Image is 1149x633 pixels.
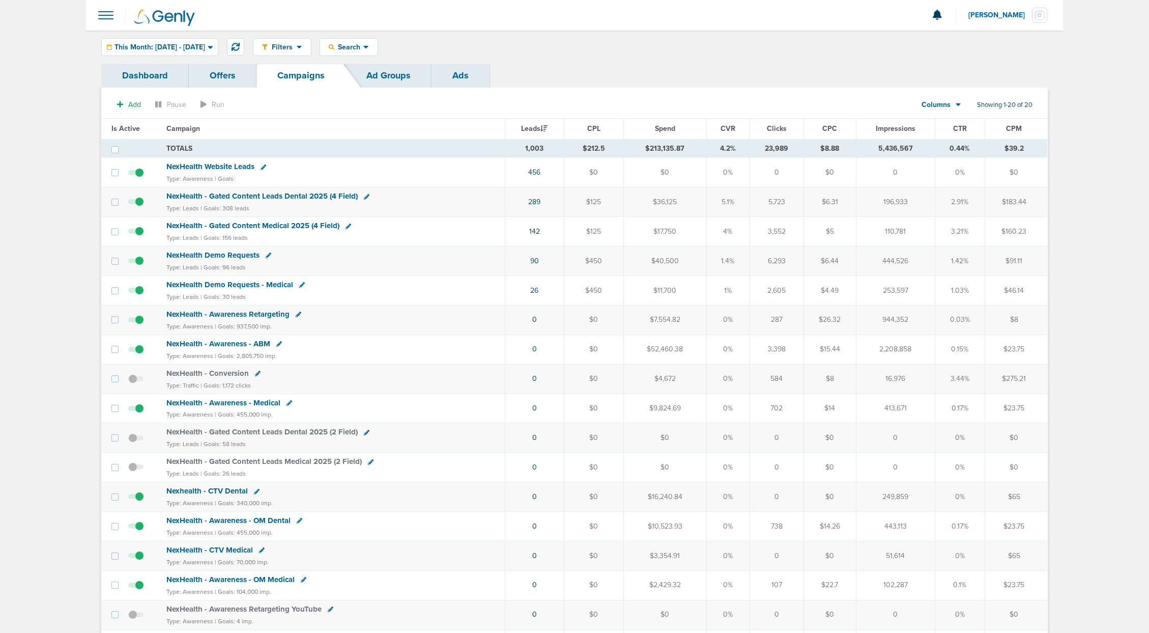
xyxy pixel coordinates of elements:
span: NexHealth - Gated Content Leads Dental 2025 (2 Field) [166,427,358,436]
td: $4.49 [804,276,856,305]
td: $0 [564,335,624,364]
td: 249,859 [856,482,935,512]
img: Genly [134,10,195,26]
td: $23.75 [985,335,1047,364]
td: 3,552 [750,217,804,246]
span: Showing 1-20 of 20 [977,101,1032,109]
span: NexHealth Website Leads [166,162,254,171]
td: 0% [935,600,985,629]
td: 0% [706,423,749,453]
td: $26.32 [804,305,856,335]
td: $0 [564,158,624,187]
small: | Goals: 70,000 imp. [215,559,269,566]
td: $0 [624,423,707,453]
td: $39.2 [985,139,1047,158]
small: | Goals: 4 imp. [215,618,253,625]
td: 2,208,858 [856,335,935,364]
td: $275.21 [985,364,1047,394]
span: Is Active [111,124,140,133]
a: 456 [528,168,540,177]
small: | Goals: [215,175,235,182]
td: $6.31 [804,187,856,217]
td: 253,597 [856,276,935,305]
td: $0 [804,158,856,187]
td: TOTALS [160,139,505,158]
td: 444,526 [856,246,935,276]
td: 0% [706,600,749,629]
td: 0.44% [935,139,985,158]
a: 0 [532,610,537,619]
small: | Goals: 1,172 clicks [200,382,251,389]
td: 0% [706,541,749,570]
small: Type: Awareness [166,559,213,566]
span: NexHealth - CTV Medical [166,545,253,555]
span: CPC [822,124,837,133]
span: Spend [655,124,675,133]
td: 3,398 [750,335,804,364]
td: 5,723 [750,187,804,217]
td: 0% [935,541,985,570]
td: $0 [564,394,624,423]
td: 5,436,567 [856,139,935,158]
a: 0 [532,433,537,442]
td: $0 [804,423,856,453]
td: 1.42% [935,246,985,276]
a: 0 [532,374,537,383]
td: 0 [750,158,804,187]
td: 6,293 [750,246,804,276]
td: 16,976 [856,364,935,394]
a: 289 [528,198,540,206]
td: 0 [856,453,935,482]
td: $0 [624,600,707,629]
span: This Month: [DATE] - [DATE] [114,44,205,51]
small: | Goals: 156 leads [200,234,248,241]
span: NexHealth Demo Requests - Medical [166,280,293,289]
td: $52,460.38 [624,335,707,364]
td: $183.44 [985,187,1047,217]
td: $65 [985,482,1047,512]
td: $0 [985,600,1047,629]
td: 102,287 [856,570,935,600]
td: 5.1% [706,187,749,217]
small: Type: Leads [166,234,199,241]
a: 26 [530,286,538,295]
td: 0% [935,423,985,453]
td: $8 [985,305,1047,335]
td: 0% [706,512,749,541]
td: $0 [564,453,624,482]
td: $23.75 [985,394,1047,423]
td: 0 [750,453,804,482]
td: 23,989 [750,139,804,158]
td: $160.23 [985,217,1047,246]
td: 1,003 [505,139,564,158]
td: $0 [985,158,1047,187]
td: $0 [804,482,856,512]
small: Type: Awareness [166,618,213,625]
a: 0 [532,404,537,412]
td: 51,614 [856,541,935,570]
a: 0 [532,581,537,589]
td: 0.1% [935,570,985,600]
td: $15.44 [804,335,856,364]
td: $11,700 [624,276,707,305]
td: 0 [856,600,935,629]
td: $0 [564,482,624,512]
td: 0% [935,482,985,512]
td: $10,523.93 [624,512,707,541]
td: 702 [750,394,804,423]
td: $8.88 [804,139,856,158]
small: | Goals: 30 leads [200,293,246,300]
td: 107 [750,570,804,600]
td: 287 [750,305,804,335]
td: 0 [856,158,935,187]
td: 738 [750,512,804,541]
td: $3,354.91 [624,541,707,570]
td: $0 [564,600,624,629]
span: CPM [1006,124,1022,133]
td: 110,781 [856,217,935,246]
span: Columns [922,100,951,110]
a: 0 [532,345,537,353]
span: NexHealth - Gated Content Leads Medical 2025 (2 Field) [166,457,362,466]
td: $213,135.87 [624,139,707,158]
small: Type: Leads [166,205,199,212]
